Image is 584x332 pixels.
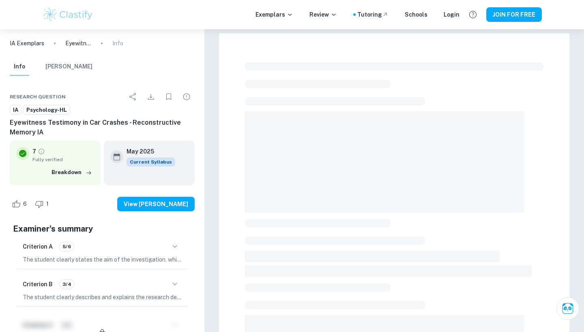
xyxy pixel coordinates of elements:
[10,58,29,76] button: Info
[127,157,175,166] span: Current Syllabus
[10,93,66,100] span: Research question
[23,105,70,115] a: Psychology-HL
[10,105,21,115] a: IA
[32,147,36,156] p: 7
[42,6,94,23] img: Clastify logo
[42,200,53,208] span: 1
[33,198,53,211] div: Dislike
[255,10,293,19] p: Exemplars
[10,39,44,48] a: IA Exemplars
[161,89,177,105] div: Bookmark
[178,89,195,105] div: Report issue
[125,89,141,105] div: Share
[23,242,53,251] h6: Criterion A
[10,118,195,137] h6: Eyewitness Testimony in Car Crashes - Reconstructive Memory IA
[486,7,542,22] button: JOIN FOR FREE
[556,297,579,320] button: Ask Clai
[24,106,70,114] span: Psychology-HL
[32,156,94,163] span: Fully verified
[60,281,74,288] span: 3/4
[19,200,31,208] span: 6
[23,280,53,289] h6: Criterion B
[23,293,182,302] p: The student clearly describes and explains the research design, detailing the independent measure...
[45,58,92,76] button: [PERSON_NAME]
[112,39,123,48] p: Info
[143,89,159,105] div: Download
[127,157,175,166] div: This exemplar is based on the current syllabus. Feel free to refer to it for inspiration/ideas wh...
[49,166,94,179] button: Breakdown
[65,39,91,48] p: Eyewitness Testimony in Car Crashes - Reconstructive Memory IA
[444,10,459,19] a: Login
[23,255,182,264] p: The student clearly states the aim of the investigation, which is to explore the effect of leadin...
[466,8,480,21] button: Help and Feedback
[10,106,21,114] span: IA
[13,223,191,235] h5: Examiner's summary
[405,10,427,19] a: Schools
[38,148,45,155] a: Grade fully verified
[60,243,74,250] span: 5/6
[309,10,337,19] p: Review
[10,198,31,211] div: Like
[357,10,389,19] a: Tutoring
[117,197,195,211] button: View [PERSON_NAME]
[127,147,169,156] h6: May 2025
